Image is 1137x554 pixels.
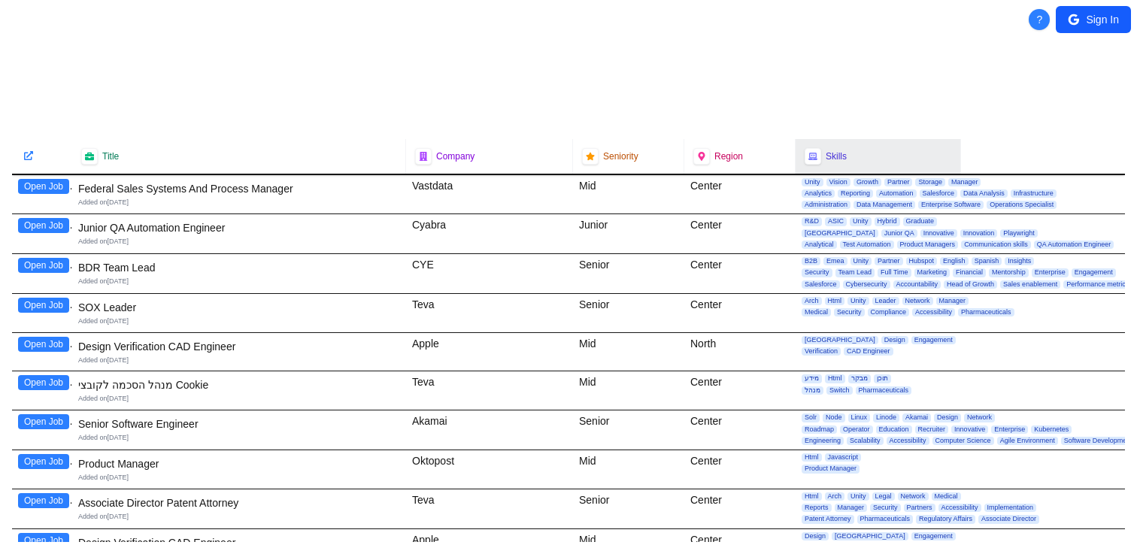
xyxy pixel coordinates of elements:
span: Engagement [911,336,956,344]
button: Open Job [18,414,69,429]
span: Product Manager [802,465,860,473]
div: Junior QA Automation Engineer [78,220,400,235]
div: Added on [DATE] [78,237,400,247]
div: Design Verification CAD Engineer [78,535,400,550]
div: Center [684,489,796,528]
div: Center [684,450,796,489]
span: Product Managers [897,241,959,249]
div: Cyabra [406,214,573,253]
div: Added on [DATE] [78,316,400,326]
span: Kubernetes [1031,425,1072,434]
span: Data Management [854,201,915,209]
div: Center [684,371,796,410]
div: Added on [DATE] [78,433,400,443]
span: Test Automation [840,241,894,249]
div: Added on [DATE] [78,198,400,207]
div: Added on [DATE] [78,512,400,522]
span: B2B [802,257,820,265]
div: Design Verification CAD Engineer [78,339,400,354]
span: Enterprise [1032,268,1069,277]
span: Emea [823,257,847,265]
span: Growth [854,178,881,186]
span: Performance metrics [1063,280,1132,289]
span: Data Analysis [960,189,1008,198]
span: CAD Engineer [844,347,893,356]
span: Junior QA [881,229,917,238]
span: Manager [936,297,969,305]
button: Open Job [18,454,69,469]
div: SOX Leader [78,300,400,315]
span: Accessibility [912,308,955,316]
span: Partners [904,504,935,512]
span: Manager [948,178,981,186]
div: Mid [573,450,684,489]
div: Added on [DATE] [78,356,400,365]
span: Network [898,492,929,501]
span: Pharmaceuticals [857,515,914,523]
button: Open Job [18,375,69,390]
div: Senior Software Engineer [78,416,400,431]
span: Sales enablement [1000,280,1060,289]
button: Open Job [18,218,69,233]
span: Infrastructure [1011,189,1057,198]
span: Operations Specialist [987,201,1057,209]
span: Arch [802,297,822,305]
span: Innovation [960,229,998,238]
span: Marketing [914,268,951,277]
span: Analytical [802,241,837,249]
span: Vision [826,178,850,186]
span: Linode [873,413,899,422]
span: Regulatory Affairs [916,515,975,523]
span: Seniority [603,150,638,162]
span: ASIC [825,217,847,226]
span: Html [802,453,822,462]
span: Pharmaceuticals [856,386,912,395]
div: Vastdata [406,175,573,214]
span: Linux [848,413,871,422]
span: Region [714,150,743,162]
div: Teva [406,294,573,332]
span: Akamai [902,413,931,422]
span: Reporting [838,189,873,198]
div: Center [684,410,796,450]
span: English [940,257,969,265]
span: Cybersecurity [843,280,890,289]
span: Unity [850,217,872,226]
span: Administration [802,201,850,209]
span: מידע [802,374,822,383]
span: Team Lead [835,268,875,277]
span: [GEOGRAPHIC_DATA] [832,532,908,540]
span: Manager [835,504,868,512]
span: Enterprise [991,425,1028,434]
span: Html [802,492,822,501]
span: Compliance [868,308,910,316]
span: Unity [847,297,869,305]
span: Hubspot [906,257,938,265]
span: Operator [840,425,873,434]
button: Open Job [18,298,69,313]
div: Mid [573,175,684,214]
span: Accessibility [887,437,929,445]
span: Design [934,413,961,422]
div: Center [684,294,796,332]
span: Playwright [1000,229,1038,238]
span: Implementation [984,504,1037,512]
span: Insights [1005,257,1034,265]
span: Security [834,308,865,316]
span: Analytics [802,189,835,198]
span: Arch [825,492,845,501]
span: Agile Environment [997,437,1058,445]
div: Center [684,175,796,214]
span: Partner [884,178,913,186]
span: Medical [932,492,961,501]
span: Graduate [903,217,938,226]
span: Associate Director [978,515,1039,523]
span: ? [1037,12,1043,27]
div: Senior [573,489,684,528]
button: Open Job [18,179,69,194]
span: מנהל [802,386,823,395]
span: Storage [915,178,945,186]
div: Apple [406,333,573,371]
span: Verification [802,347,841,356]
span: Javascript [825,453,862,462]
